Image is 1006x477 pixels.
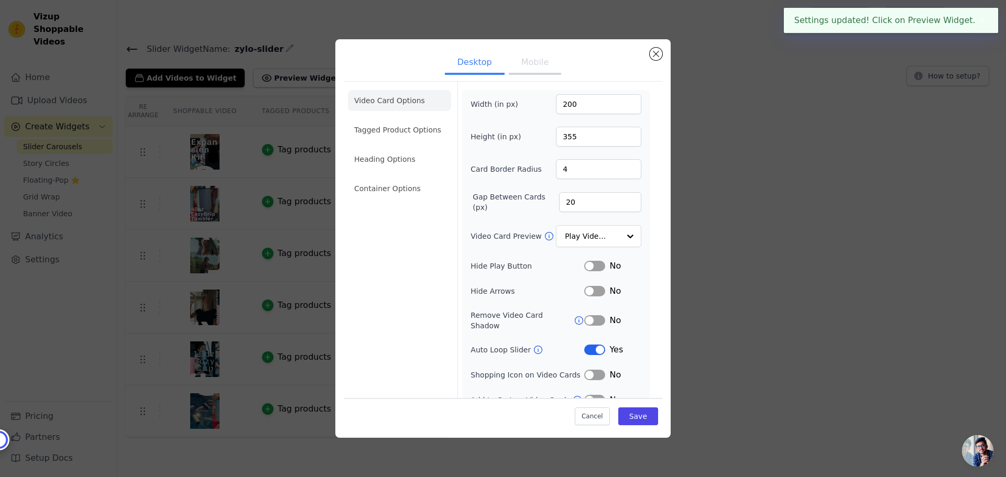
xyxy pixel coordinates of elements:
[650,48,662,60] button: Close modal
[471,231,543,241] label: Video Card Preview
[618,407,658,425] button: Save
[609,343,623,356] span: Yes
[471,345,533,355] label: Auto Loop Slider
[976,14,988,27] button: Close
[575,407,610,425] button: Cancel
[471,99,528,109] label: Width (in px)
[471,164,542,174] label: Card Border Radius
[348,90,451,111] li: Video Card Options
[471,286,584,296] label: Hide Arrows
[609,260,621,272] span: No
[471,310,574,331] label: Remove Video Card Shadow
[609,394,621,406] span: No
[348,149,451,170] li: Heading Options
[348,178,451,199] li: Container Options
[509,52,561,75] button: Mobile
[471,131,528,142] label: Height (in px)
[445,52,505,75] button: Desktop
[348,119,451,140] li: Tagged Product Options
[473,192,559,213] label: Gap Between Cards (px)
[471,261,584,271] label: Hide Play Button
[609,314,621,327] span: No
[609,369,621,381] span: No
[784,8,998,33] div: Settings updated! Click on Preview Widget.
[471,395,572,405] label: Add to Cart on Video Cards
[609,285,621,297] span: No
[962,435,993,467] div: Open chat
[471,370,584,380] label: Shopping Icon on Video Cards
